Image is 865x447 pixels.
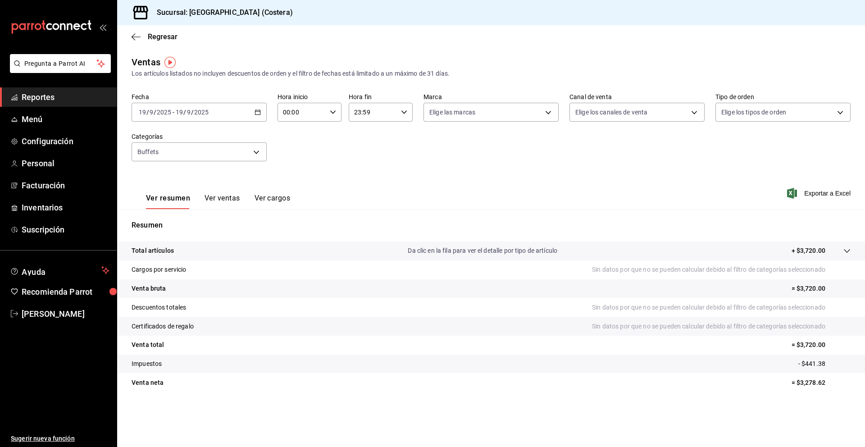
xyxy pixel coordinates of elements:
[191,109,194,116] span: /
[132,32,178,41] button: Regresar
[429,108,475,117] span: Elige las marcas
[175,109,183,116] input: --
[132,220,851,231] p: Resumen
[150,7,293,18] h3: Sucursal: [GEOGRAPHIC_DATA] (Costera)
[592,265,851,274] p: Sin datos por que no se pueden calcular debido al filtro de categorías seleccionado
[146,194,190,209] button: Ver resumen
[592,303,851,312] p: Sin datos por que no se pueden calcular debido al filtro de categorías seleccionado
[22,286,109,298] span: Recomienda Parrot
[138,109,146,116] input: --
[132,133,267,140] label: Categorías
[187,109,191,116] input: --
[792,378,851,388] p: = $3,278.62
[132,69,851,78] div: Los artículos listados no incluyen descuentos de orden y el filtro de fechas está limitado a un m...
[22,113,109,125] span: Menú
[22,265,98,276] span: Ayuda
[278,94,341,100] label: Hora inicio
[22,91,109,103] span: Reportes
[132,378,164,388] p: Venta neta
[132,284,166,293] p: Venta bruta
[132,265,187,274] p: Cargos por servicio
[22,223,109,236] span: Suscripción
[146,194,290,209] div: navigation tabs
[148,32,178,41] span: Regresar
[146,109,149,116] span: /
[99,23,106,31] button: open_drawer_menu
[22,308,109,320] span: [PERSON_NAME]
[24,59,97,68] span: Pregunta a Parrot AI
[575,108,647,117] span: Elige los canales de venta
[132,246,174,255] p: Total artículos
[22,201,109,214] span: Inventarios
[132,55,160,69] div: Ventas
[792,340,851,350] p: = $3,720.00
[22,157,109,169] span: Personal
[132,340,164,350] p: Venta total
[132,322,194,331] p: Certificados de regalo
[255,194,291,209] button: Ver cargos
[205,194,240,209] button: Ver ventas
[156,109,172,116] input: ----
[798,359,851,369] p: - $441.38
[11,434,109,443] span: Sugerir nueva función
[154,109,156,116] span: /
[569,94,705,100] label: Canal de venta
[10,54,111,73] button: Pregunta a Parrot AI
[792,246,825,255] p: + $3,720.00
[6,65,111,75] a: Pregunta a Parrot AI
[132,359,162,369] p: Impuestos
[408,246,557,255] p: Da clic en la fila para ver el detalle por tipo de artículo
[132,303,186,312] p: Descuentos totales
[137,147,159,156] span: Buffets
[22,179,109,192] span: Facturación
[721,108,786,117] span: Elige los tipos de orden
[22,135,109,147] span: Configuración
[194,109,209,116] input: ----
[789,188,851,199] button: Exportar a Excel
[423,94,559,100] label: Marca
[183,109,186,116] span: /
[173,109,174,116] span: -
[792,284,851,293] p: = $3,720.00
[349,94,413,100] label: Hora fin
[164,57,176,68] img: Tooltip marker
[715,94,851,100] label: Tipo de orden
[132,94,267,100] label: Fecha
[149,109,154,116] input: --
[592,322,851,331] p: Sin datos por que no se pueden calcular debido al filtro de categorías seleccionado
